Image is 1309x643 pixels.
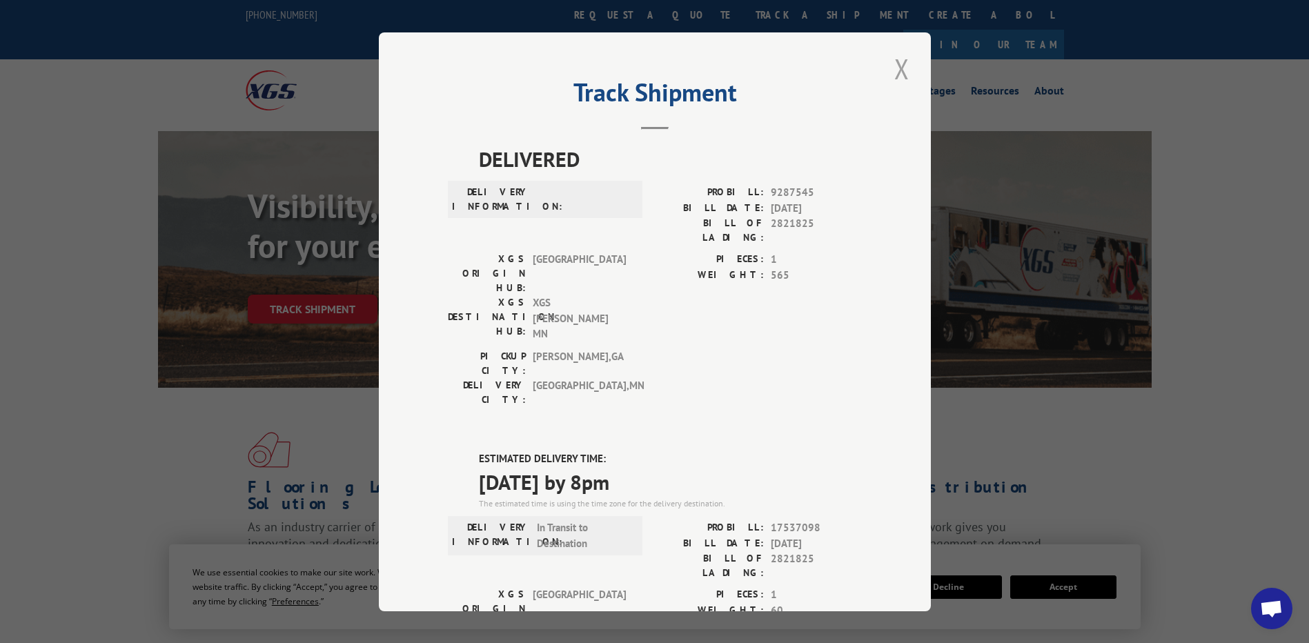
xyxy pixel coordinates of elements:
div: The estimated time is using the time zone for the delivery destination. [479,497,862,510]
label: PICKUP CITY: [448,348,526,377]
button: Close modal [890,50,914,88]
span: [DATE] [771,200,862,216]
span: 565 [771,267,862,283]
label: XGS ORIGIN HUB: [448,587,526,631]
span: [GEOGRAPHIC_DATA] , MN [533,377,626,406]
label: WEIGHT: [655,602,764,618]
label: PROBILL: [655,520,764,536]
label: BILL OF LADING: [655,551,764,580]
span: [DATE] by 8pm [479,466,862,497]
span: [PERSON_NAME] , GA [533,348,626,377]
label: BILL DATE: [655,200,764,216]
h2: Track Shipment [448,83,862,109]
a: Open chat [1251,588,1292,629]
span: XGS [PERSON_NAME] MN [533,295,626,342]
span: 60 [771,602,862,618]
label: PIECES: [655,587,764,603]
label: PIECES: [655,252,764,268]
label: XGS DESTINATION HUB: [448,295,526,342]
span: [DATE] [771,535,862,551]
span: In Transit to Destination [537,520,630,551]
span: 9287545 [771,185,862,201]
span: 1 [771,587,862,603]
span: [GEOGRAPHIC_DATA] [533,587,626,631]
label: DELIVERY CITY: [448,377,526,406]
label: BILL OF LADING: [655,216,764,245]
label: DELIVERY INFORMATION: [452,520,530,551]
span: 2821825 [771,551,862,580]
span: 17537098 [771,520,862,536]
label: ESTIMATED DELIVERY TIME: [479,451,862,466]
label: BILL DATE: [655,535,764,551]
span: 1 [771,252,862,268]
label: WEIGHT: [655,267,764,283]
span: [GEOGRAPHIC_DATA] [533,252,626,295]
label: DELIVERY INFORMATION: [452,185,530,214]
label: XGS ORIGIN HUB: [448,252,526,295]
label: PROBILL: [655,185,764,201]
span: DELIVERED [479,144,862,175]
span: 2821825 [771,216,862,245]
